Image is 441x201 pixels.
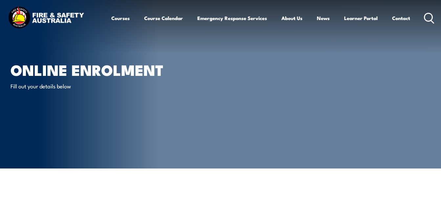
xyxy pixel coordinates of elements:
a: Learner Portal [344,10,378,26]
h1: Online Enrolment [11,63,173,76]
a: News [317,10,330,26]
a: Emergency Response Services [197,10,267,26]
a: Course Calendar [144,10,183,26]
a: About Us [281,10,302,26]
p: Fill out your details below [11,82,130,90]
a: Contact [392,10,410,26]
a: Courses [111,10,130,26]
